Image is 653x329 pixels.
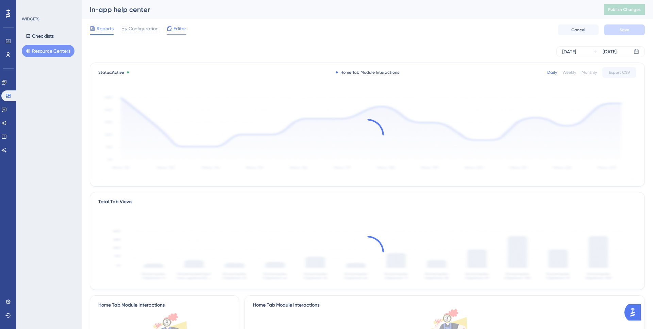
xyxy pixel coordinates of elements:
[602,67,636,78] button: Export CSV
[558,24,599,35] button: Cancel
[604,24,645,35] button: Save
[129,24,158,33] span: Configuration
[604,4,645,15] button: Publish Changes
[582,70,597,75] div: Monthly
[336,70,399,75] div: Home Tab Module Interactions
[620,27,629,33] span: Save
[624,302,645,323] iframe: UserGuiding AI Assistant Launcher
[90,5,587,14] div: In-app help center
[22,45,74,57] button: Resource Centers
[562,48,576,56] div: [DATE]
[563,70,576,75] div: Weekly
[22,30,58,42] button: Checklists
[571,27,585,33] span: Cancel
[98,70,124,75] span: Status:
[97,24,114,33] span: Reports
[547,70,557,75] div: Daily
[112,70,124,75] span: Active
[608,7,641,12] span: Publish Changes
[603,48,617,56] div: [DATE]
[98,301,165,309] div: Home Tab Module Interactions
[98,198,132,206] div: Total Tab Views
[609,70,630,75] span: Export CSV
[22,16,39,22] div: WIDGETS
[173,24,186,33] span: Editor
[253,301,636,309] div: Home Tab Module Interactions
